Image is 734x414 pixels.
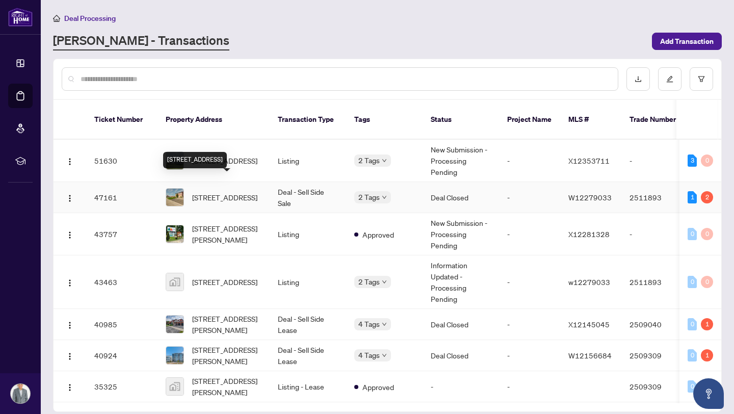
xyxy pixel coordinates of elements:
[62,226,78,242] button: Logo
[701,191,713,203] div: 2
[701,349,713,361] div: 1
[568,156,610,165] span: X12353711
[53,32,229,50] a: [PERSON_NAME] - Transactions
[66,279,74,287] img: Logo
[568,277,610,287] span: w12279033
[382,195,387,200] span: down
[621,255,693,309] td: 2511893
[499,140,560,182] td: -
[86,371,158,402] td: 35325
[166,273,183,291] img: thumbnail-img
[358,191,380,203] span: 2 Tags
[382,353,387,358] span: down
[166,189,183,206] img: thumbnail-img
[688,349,697,361] div: 0
[688,228,697,240] div: 0
[158,100,270,140] th: Property Address
[166,225,183,243] img: thumbnail-img
[86,309,158,340] td: 40985
[166,316,183,333] img: thumbnail-img
[701,228,713,240] div: 0
[621,371,693,402] td: 2509309
[362,229,394,240] span: Approved
[701,318,713,330] div: 1
[568,229,610,239] span: X12281328
[499,309,560,340] td: -
[499,182,560,213] td: -
[693,378,724,409] button: Open asap
[86,140,158,182] td: 51630
[62,347,78,364] button: Logo
[568,351,612,360] span: W12156684
[66,352,74,360] img: Logo
[423,340,499,371] td: Deal Closed
[358,154,380,166] span: 2 Tags
[358,276,380,288] span: 2 Tags
[698,75,705,83] span: filter
[192,313,261,335] span: [STREET_ADDRESS][PERSON_NAME]
[621,100,693,140] th: Trade Number
[499,255,560,309] td: -
[423,213,499,255] td: New Submission - Processing Pending
[499,213,560,255] td: -
[270,340,346,371] td: Deal - Sell Side Lease
[270,255,346,309] td: Listing
[635,75,642,83] span: download
[423,100,499,140] th: Status
[86,182,158,213] td: 47161
[270,371,346,402] td: Listing - Lease
[621,340,693,371] td: 2509309
[66,194,74,202] img: Logo
[423,140,499,182] td: New Submission - Processing Pending
[86,100,158,140] th: Ticket Number
[8,8,33,27] img: logo
[192,223,261,245] span: [STREET_ADDRESS][PERSON_NAME]
[621,182,693,213] td: 2511893
[621,140,693,182] td: -
[688,154,697,167] div: 3
[423,255,499,309] td: Information Updated - Processing Pending
[66,383,74,392] img: Logo
[11,384,30,403] img: Profile Icon
[382,322,387,327] span: down
[499,371,560,402] td: -
[270,100,346,140] th: Transaction Type
[621,213,693,255] td: -
[499,100,560,140] th: Project Name
[423,182,499,213] td: Deal Closed
[62,316,78,332] button: Logo
[166,347,183,364] img: thumbnail-img
[166,378,183,395] img: thumbnail-img
[701,276,713,288] div: 0
[666,75,673,83] span: edit
[62,189,78,205] button: Logo
[86,213,158,255] td: 43757
[192,375,261,398] span: [STREET_ADDRESS][PERSON_NAME]
[86,340,158,371] td: 40924
[62,274,78,290] button: Logo
[358,318,380,330] span: 4 Tags
[64,14,116,23] span: Deal Processing
[346,100,423,140] th: Tags
[568,193,612,202] span: W12279033
[701,154,713,167] div: 0
[499,340,560,371] td: -
[423,309,499,340] td: Deal Closed
[270,213,346,255] td: Listing
[688,318,697,330] div: 0
[688,191,697,203] div: 1
[568,320,610,329] span: X12145045
[62,152,78,169] button: Logo
[626,67,650,91] button: download
[658,67,681,91] button: edit
[560,100,621,140] th: MLS #
[382,158,387,163] span: down
[423,371,499,402] td: -
[53,15,60,22] span: home
[192,276,257,288] span: [STREET_ADDRESS]
[62,378,78,395] button: Logo
[192,192,257,203] span: [STREET_ADDRESS]
[362,381,394,393] span: Approved
[382,279,387,284] span: down
[66,158,74,166] img: Logo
